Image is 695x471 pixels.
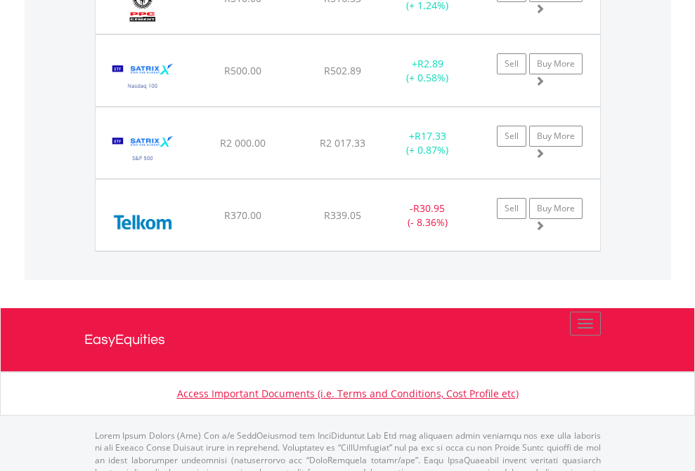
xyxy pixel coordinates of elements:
[177,387,519,400] a: Access Important Documents (i.e. Terms and Conditions, Cost Profile etc)
[529,198,583,219] a: Buy More
[384,57,472,85] div: + (+ 0.58%)
[103,125,183,175] img: EQU.ZA.STX500.png
[324,64,361,77] span: R502.89
[529,53,583,74] a: Buy More
[103,197,183,247] img: EQU.ZA.TKG.png
[415,129,446,142] span: R17.33
[320,136,365,150] span: R2 017.33
[384,201,472,230] div: - (- 8.36%)
[497,126,526,147] a: Sell
[220,136,266,150] span: R2 000.00
[384,129,472,157] div: + (+ 0.87%)
[497,198,526,219] a: Sell
[224,64,261,77] span: R500.00
[413,201,445,215] span: R30.95
[224,208,261,222] span: R370.00
[529,126,583,147] a: Buy More
[84,308,611,371] a: EasyEquities
[324,208,361,222] span: R339.05
[103,53,183,102] img: EQU.ZA.STXNDQ.png
[417,57,443,70] span: R2.89
[497,53,526,74] a: Sell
